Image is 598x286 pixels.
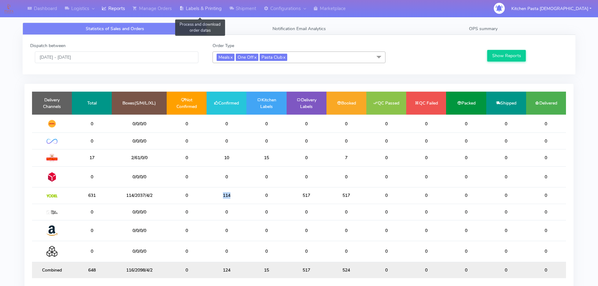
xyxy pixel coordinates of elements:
td: 0 [366,220,406,241]
td: 0 [486,262,526,278]
td: 0 [446,220,486,241]
td: 0 [246,241,286,262]
td: 0/0/0/0 [112,204,167,220]
a: x [254,54,256,60]
td: 0 [167,149,207,166]
td: 0 [366,115,406,133]
td: 0 [246,133,286,149]
td: 0 [72,133,112,149]
td: Total [72,92,112,115]
label: Dispatch between [30,42,66,49]
img: Amazon [46,225,57,236]
td: 0 [526,220,566,241]
td: 0 [366,204,406,220]
td: 0 [446,204,486,220]
td: 0/0/0/0 [112,133,167,149]
td: 524 [326,262,366,278]
td: 0 [486,220,526,241]
td: 0 [406,204,446,220]
td: Shipped [486,92,526,115]
td: QC Failed [406,92,446,115]
td: 517 [287,187,326,204]
td: 0 [526,166,566,187]
td: 0 [486,115,526,133]
td: 124 [207,262,246,278]
td: 0 [207,166,246,187]
td: 0 [207,133,246,149]
td: 0 [167,204,207,220]
td: 0/0/0/0 [112,220,167,241]
td: 0 [167,241,207,262]
td: Booked [326,92,366,115]
td: 0 [167,115,207,133]
a: x [230,54,233,60]
td: 0 [287,115,326,133]
td: 0 [72,115,112,133]
span: Notification Email Analytics [272,26,326,32]
td: 15 [246,149,286,166]
td: 648 [72,262,112,278]
td: Packed [446,92,486,115]
td: 0 [326,220,366,241]
td: 0 [446,262,486,278]
img: Collection [46,246,57,257]
td: 0 [526,115,566,133]
img: Yodel [46,194,57,197]
td: 0 [366,262,406,278]
td: 0 [366,187,406,204]
span: Meals [217,54,234,61]
td: 0/0/0/0 [112,115,167,133]
td: 0 [406,220,446,241]
td: 0 [167,166,207,187]
td: 0 [526,262,566,278]
td: 0 [246,115,286,133]
td: 0 [486,149,526,166]
td: 0 [207,241,246,262]
td: 0 [446,149,486,166]
td: 0 [486,204,526,220]
td: 0 [326,133,366,149]
td: Delivery Labels [287,92,326,115]
td: QC Passed [366,92,406,115]
td: 0 [526,149,566,166]
td: 0 [406,133,446,149]
td: 0 [526,187,566,204]
td: 0 [287,166,326,187]
td: 517 [287,262,326,278]
td: 10 [207,149,246,166]
span: Pasta Club [260,54,287,61]
td: 0 [486,187,526,204]
td: 0/0/0/0 [112,166,167,187]
td: 0 [207,220,246,241]
input: Pick the Daterange [35,51,198,63]
td: 0 [167,187,207,204]
td: Kitchen Labels [246,92,286,115]
td: 0 [526,204,566,220]
td: 17 [72,149,112,166]
td: 0 [167,133,207,149]
td: 0 [446,166,486,187]
td: 0 [446,187,486,204]
td: 0 [326,115,366,133]
td: 0 [246,220,286,241]
td: 0 [326,241,366,262]
td: 0 [406,187,446,204]
img: DHL [46,120,57,128]
td: 0 [366,149,406,166]
td: 0 [486,166,526,187]
td: 0 [526,241,566,262]
td: 0 [287,204,326,220]
td: Confirmed [207,92,246,115]
td: 0 [406,149,446,166]
td: 0 [167,220,207,241]
td: 0 [486,133,526,149]
td: 631 [72,187,112,204]
td: 0 [72,241,112,262]
td: 0 [72,220,112,241]
ul: Tabs [23,23,575,35]
button: Show Reports [487,50,526,62]
td: 0 [287,241,326,262]
a: x [283,54,285,60]
label: Order Type [213,42,234,49]
td: 0 [446,241,486,262]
